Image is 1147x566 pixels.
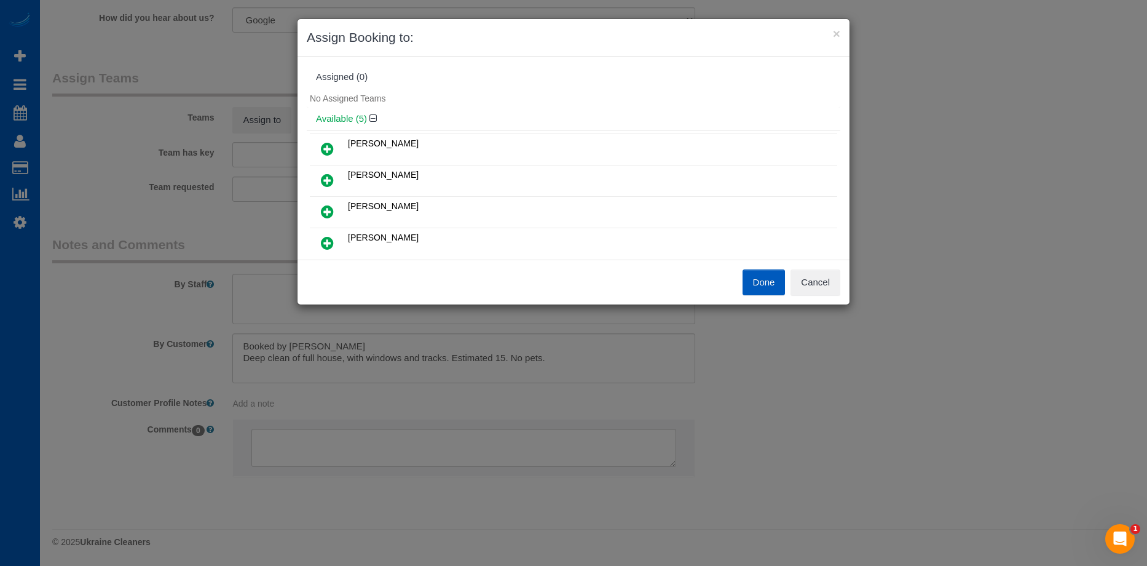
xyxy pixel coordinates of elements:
span: [PERSON_NAME] [348,201,419,211]
button: Cancel [790,269,840,295]
h3: Assign Booking to: [307,28,840,47]
button: × [833,27,840,40]
div: Assigned (0) [316,72,831,82]
button: Done [743,269,786,295]
span: No Assigned Teams [310,94,385,103]
h4: Available (5) [316,114,831,124]
span: [PERSON_NAME] [348,138,419,148]
iframe: Intercom live chat [1105,524,1135,554]
span: [PERSON_NAME] [348,233,419,242]
span: [PERSON_NAME] [348,170,419,180]
span: 1 [1130,524,1140,534]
